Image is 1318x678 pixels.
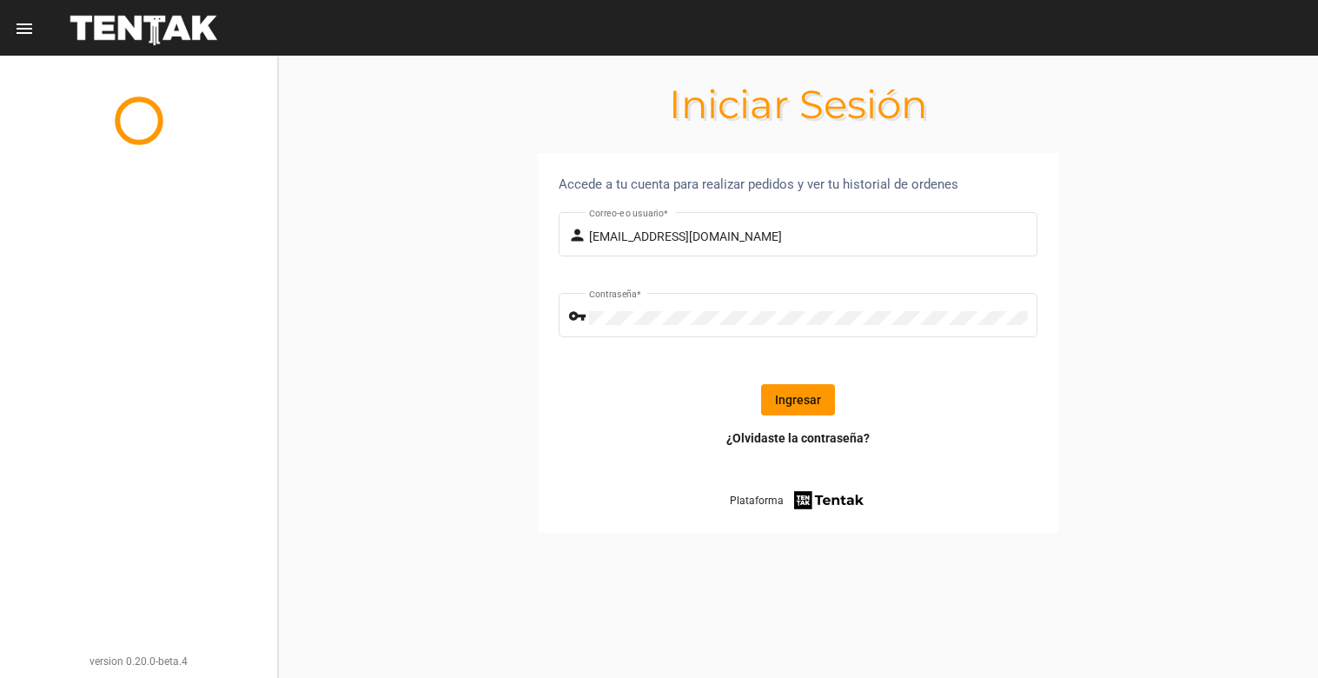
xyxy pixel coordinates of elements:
[761,384,835,415] button: Ingresar
[730,489,866,512] a: Plataforma
[278,90,1318,118] h1: Iniciar Sesión
[559,174,1037,195] div: Accede a tu cuenta para realizar pedidos y ver tu historial de ordenes
[730,492,784,509] span: Plataforma
[568,225,589,246] mat-icon: person
[791,489,866,512] img: tentak-firm.png
[726,429,870,447] a: ¿Olvidaste la contraseña?
[14,653,263,670] div: version 0.20.0-beta.4
[14,18,35,39] mat-icon: menu
[568,306,589,327] mat-icon: vpn_key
